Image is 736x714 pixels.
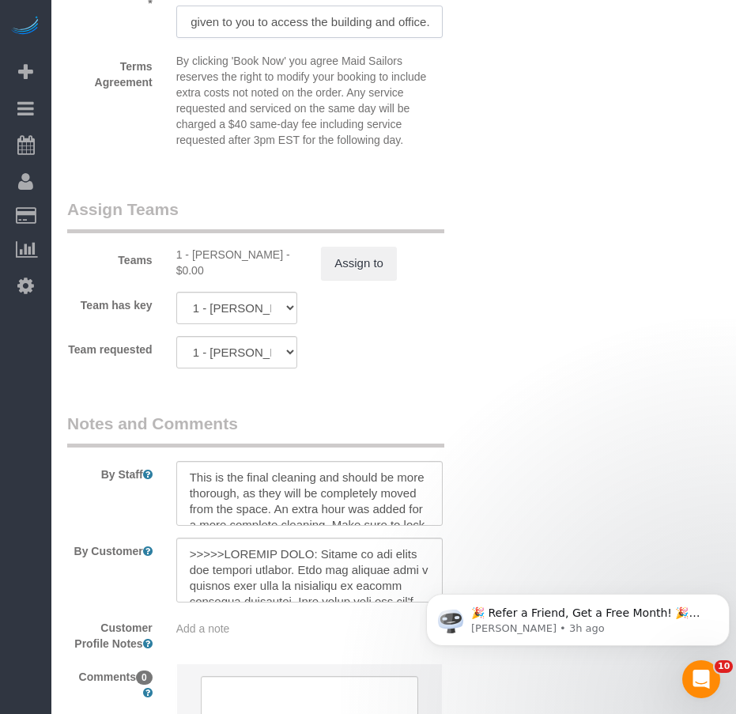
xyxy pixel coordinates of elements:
[55,247,164,268] label: Teams
[55,538,164,559] label: By Customer
[9,16,41,38] img: Automaid Logo
[420,561,736,671] iframe: Intercom notifications message
[55,614,164,652] label: Customer Profile Notes
[55,461,164,482] label: By Staff
[55,53,164,90] label: Terms Agreement
[67,412,444,448] legend: Notes and Comments
[67,198,444,233] legend: Assign Teams
[55,336,164,357] label: Team requested
[176,622,230,635] span: Add a note
[55,663,164,701] label: Comments
[136,671,153,685] span: 0
[55,292,164,313] label: Team has key
[682,660,720,698] iframe: Intercom live chat
[321,247,397,280] button: Assign to
[715,660,733,673] span: 10
[176,247,298,278] div: 2 hours x $0.00/hour
[176,53,443,148] p: By clicking 'Book Now' you agree Maid Sailors reserves the right to modify your booking to includ...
